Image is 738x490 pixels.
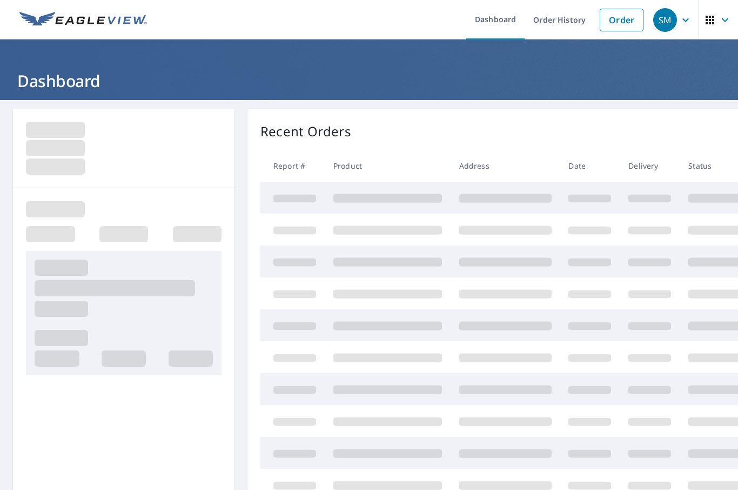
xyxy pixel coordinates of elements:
[260,150,325,182] th: Report #
[451,150,560,182] th: Address
[13,70,725,92] h1: Dashboard
[19,12,147,28] img: EV Logo
[620,150,680,182] th: Delivery
[653,8,677,32] div: SM
[260,122,351,141] p: Recent Orders
[560,150,620,182] th: Date
[325,150,451,182] th: Product
[600,9,643,31] a: Order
